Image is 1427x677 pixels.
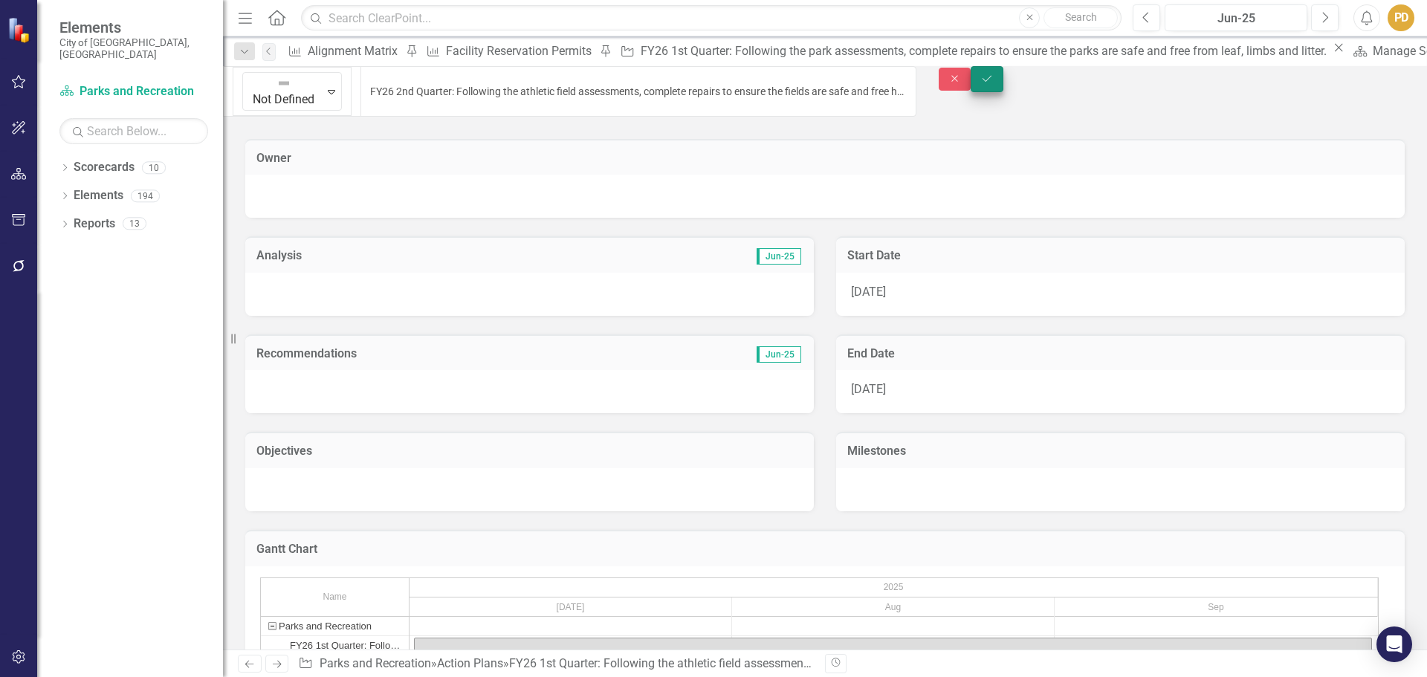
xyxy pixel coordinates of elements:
[757,346,801,363] span: Jun-25
[253,91,314,108] div: Not Defined
[847,249,1394,262] h3: Start Date
[847,444,1394,458] h3: Milestones
[283,42,402,60] a: Alignment Matrix
[261,636,409,655] div: FY26 1st Quarter: Following the athletic field assessments, complete repairs to ensure the fields...
[641,42,1330,60] div: FY26 1st Quarter: Following the park assessments, complete repairs to ensure the parks are safe a...
[142,161,166,174] div: 10
[320,656,431,670] a: Parks and Recreation
[256,347,631,360] h3: Recommendations
[410,578,1378,597] div: 2025
[261,617,409,635] div: Parks and Recreation
[256,249,528,262] h3: Analysis
[1165,4,1307,31] button: Jun-25
[414,638,1372,653] div: Task: Start date: 2025-07-01 End date: 2025-09-30
[256,444,803,458] h3: Objectives
[437,656,503,670] a: Action Plans
[59,19,208,36] span: Elements
[757,248,801,265] span: Jun-25
[732,597,1055,617] div: Aug
[276,76,291,91] img: Not Defined
[851,285,886,299] span: [DATE]
[615,42,1330,60] a: FY26 1st Quarter: Following the park assessments, complete repairs to ensure the parks are safe a...
[847,347,1394,360] h3: End Date
[1065,11,1097,23] span: Search
[279,617,372,635] div: Parks and Recreation
[74,216,115,233] a: Reports
[290,636,404,655] div: FY26 1st Quarter: Following the athletic field assessments, complete repairs to ensure the fields...
[851,382,886,396] span: [DATE]
[1055,597,1378,617] div: Sep
[298,655,814,673] div: » »
[261,578,409,616] div: Name
[59,118,208,144] input: Search Below...
[1043,7,1118,28] button: Search
[256,542,1394,556] h3: Gantt Chart
[509,656,1147,670] div: FY26 1st Quarter: Following the athletic field assessments, complete repairs to ensure the fields...
[1170,10,1302,27] div: Jun-25
[59,83,208,100] a: Parks and Recreation
[308,42,402,60] div: Alignment Matrix
[74,159,135,176] a: Scorecards
[261,636,409,655] div: Task: Start date: 2025-07-01 End date: 2025-09-30
[131,190,160,202] div: 194
[59,36,208,61] small: City of [GEOGRAPHIC_DATA], [GEOGRAPHIC_DATA]
[1388,4,1414,31] button: PD
[301,5,1122,31] input: Search ClearPoint...
[1376,626,1412,662] div: Open Intercom Messenger
[7,16,34,43] img: ClearPoint Strategy
[410,597,732,617] div: Jul
[360,66,916,117] input: This field is required
[256,152,1394,165] h3: Owner
[74,187,123,204] a: Elements
[446,42,596,60] div: Facility Reservation Permits
[123,218,146,230] div: 13
[421,42,595,60] a: Facility Reservation Permits
[261,617,409,636] div: Task: Parks and Recreation Start date: 2025-07-01 End date: 2025-07-02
